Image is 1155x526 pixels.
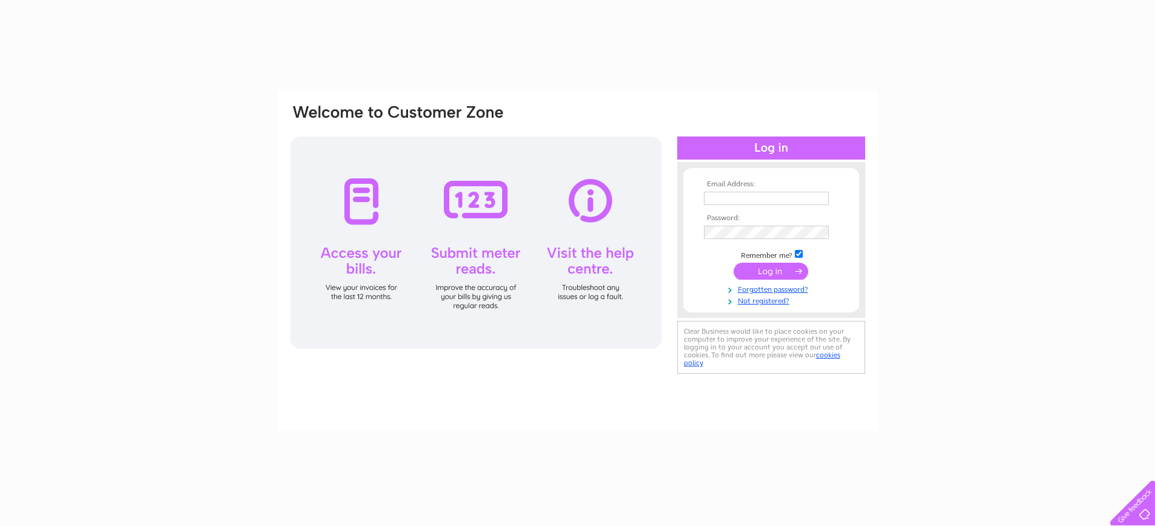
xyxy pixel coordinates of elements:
[704,283,842,294] a: Forgotten password?
[677,321,865,374] div: Clear Business would like to place cookies on your computer to improve your experience of the sit...
[684,351,840,367] a: cookies policy
[701,180,842,189] th: Email Address:
[704,294,842,306] a: Not registered?
[701,248,842,260] td: Remember me?
[734,263,808,280] input: Submit
[701,214,842,223] th: Password:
